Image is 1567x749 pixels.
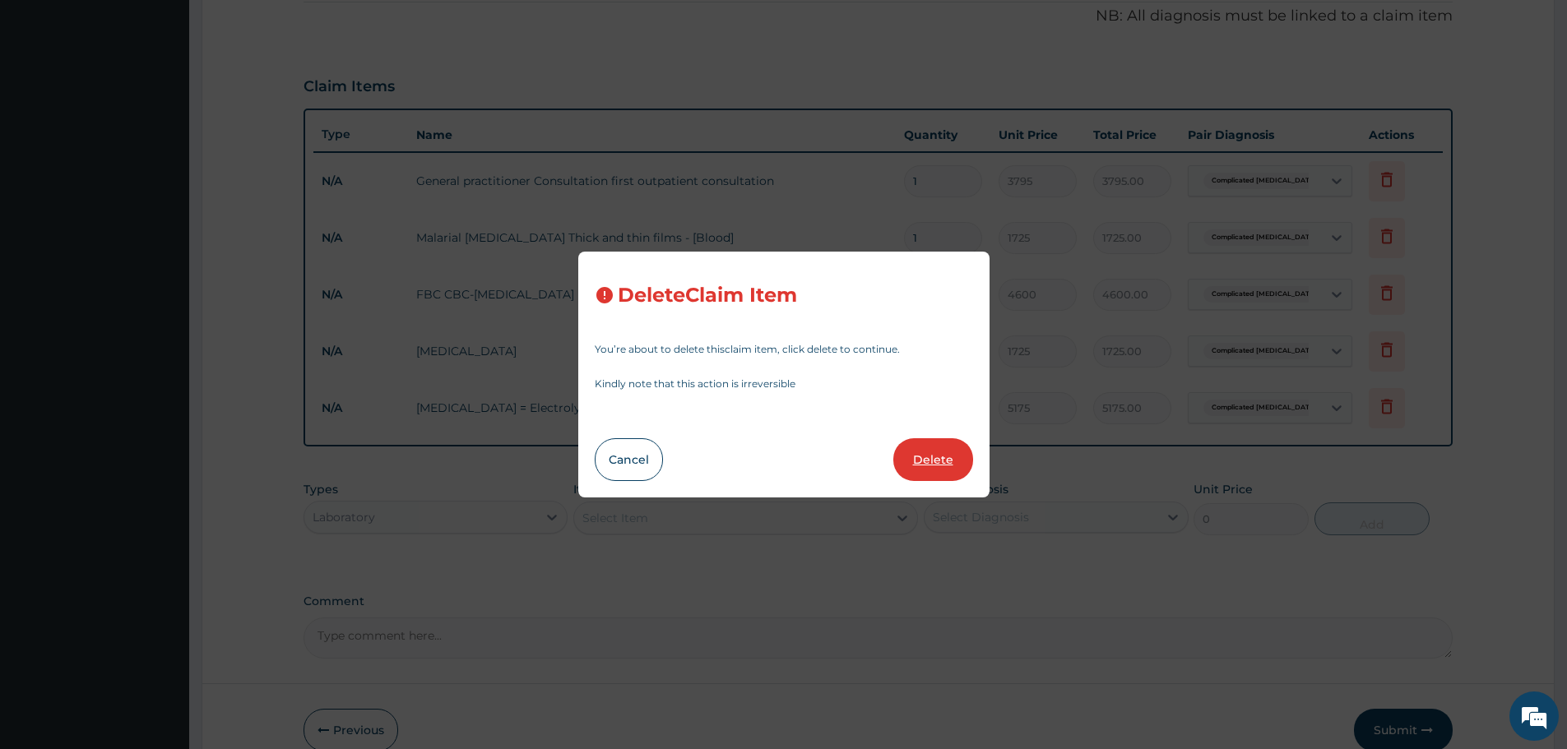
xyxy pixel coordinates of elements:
p: You’re about to delete this claim item , click delete to continue. [595,344,973,354]
div: Minimize live chat window [270,8,309,48]
div: Chat Now [102,423,220,454]
div: Conversation(s) [86,92,276,114]
span: No previous conversation [88,231,234,398]
button: Delete [893,438,973,481]
h3: Delete Claim Item [618,284,797,307]
p: Kindly note that this action is irreversible [595,379,973,389]
button: Cancel [595,438,663,481]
